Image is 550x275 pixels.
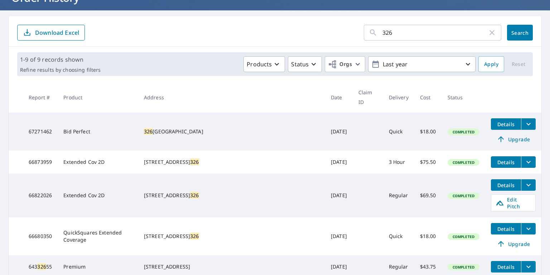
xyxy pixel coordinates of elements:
button: filesDropdownBtn-64332655 [521,261,536,272]
p: Refine results by choosing filters [20,67,101,73]
mark: 326 [190,233,199,240]
button: filesDropdownBtn-67271462 [521,118,536,130]
button: Last year [368,56,476,72]
button: filesDropdownBtn-66680350 [521,223,536,234]
td: [DATE] [325,174,353,217]
div: [STREET_ADDRESS] [144,263,319,270]
td: $75.50 [414,151,442,174]
span: Edit Pitch [496,196,531,210]
div: [GEOGRAPHIC_DATA] [144,128,319,135]
span: Completed [448,234,479,239]
button: detailsBtn-66822026 [491,179,521,191]
td: 67271462 [23,113,58,151]
button: filesDropdownBtn-66822026 [521,179,536,191]
mark: 326 [144,128,153,135]
button: detailsBtn-67271462 [491,118,521,130]
span: Details [495,182,517,189]
td: $18.00 [414,217,442,255]
th: Report # [23,82,58,113]
mark: 326 [190,158,199,165]
mark: 326 [190,192,199,199]
span: Orgs [328,60,352,69]
mark: 326 [37,263,46,270]
div: [STREET_ADDRESS] [144,192,319,199]
td: 66873959 [23,151,58,174]
span: Upgrade [495,135,531,143]
th: Address [138,82,325,113]
span: Details [495,121,517,128]
button: filesDropdownBtn-66873959 [521,156,536,168]
span: Details [495,159,517,166]
span: Completed [448,129,479,134]
input: Address, Report #, Claim ID, etc. [382,23,488,43]
th: Claim ID [353,82,383,113]
span: Details [495,264,517,270]
td: Quick [383,113,414,151]
div: [STREET_ADDRESS] [144,158,319,166]
p: Products [247,60,272,68]
td: [DATE] [325,217,353,255]
span: Search [513,29,527,36]
td: $18.00 [414,113,442,151]
a: Edit Pitch [491,194,536,212]
button: detailsBtn-64332655 [491,261,521,272]
button: detailsBtn-66680350 [491,223,521,234]
p: Status [291,60,309,68]
span: Details [495,226,517,232]
td: Extended Cov 2D [58,151,138,174]
a: Upgrade [491,133,536,145]
td: Extended Cov 2D [58,174,138,217]
span: Completed [448,265,479,270]
td: $69.50 [414,174,442,217]
td: 3 Hour [383,151,414,174]
td: [DATE] [325,151,353,174]
button: Orgs [325,56,365,72]
span: Apply [484,60,498,69]
p: 1-9 of 9 records shown [20,55,101,64]
button: Status [288,56,322,72]
td: 66680350 [23,217,58,255]
div: [STREET_ADDRESS] [144,233,319,240]
td: 66822026 [23,174,58,217]
th: Product [58,82,138,113]
td: Bid Perfect [58,113,138,151]
span: Completed [448,193,479,198]
span: Completed [448,160,479,165]
button: detailsBtn-66873959 [491,156,521,168]
button: Products [243,56,285,72]
td: Quick [383,217,414,255]
p: Download Excel [35,29,79,37]
th: Cost [414,82,442,113]
button: Search [507,25,533,41]
p: Last year [380,58,464,71]
th: Status [442,82,485,113]
button: Apply [478,56,504,72]
td: Regular [383,174,414,217]
th: Date [325,82,353,113]
span: Upgrade [495,240,531,248]
a: Upgrade [491,238,536,250]
button: Download Excel [17,25,85,41]
th: Delivery [383,82,414,113]
td: QuickSquares Extended Coverage [58,217,138,255]
td: [DATE] [325,113,353,151]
